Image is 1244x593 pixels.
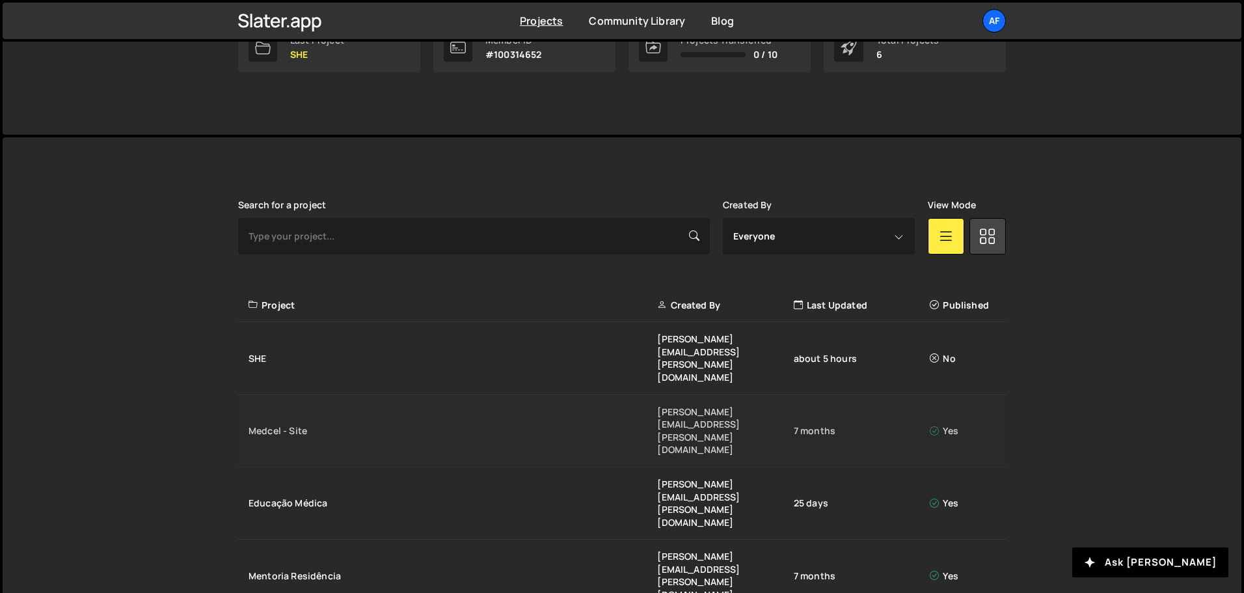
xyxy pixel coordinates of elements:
div: about 5 hours [794,352,930,365]
div: Total Projects [876,35,939,46]
div: 25 days [794,497,930,510]
a: Af [982,9,1006,33]
a: Projects [520,14,563,28]
div: Created By [657,299,793,312]
a: Community Library [589,14,685,28]
div: [PERSON_NAME][EMAIL_ADDRESS][PERSON_NAME][DOMAIN_NAME] [657,333,793,383]
a: Blog [711,14,734,28]
div: Yes [930,424,998,437]
a: SHE [PERSON_NAME][EMAIL_ADDRESS][PERSON_NAME][DOMAIN_NAME] about 5 hours No [238,322,1006,394]
div: Educação Médica [249,497,657,510]
div: Yes [930,570,998,583]
label: View Mode [928,200,976,210]
div: No [930,352,998,365]
div: Project [249,299,657,312]
div: Yes [930,497,998,510]
label: Created By [723,200,772,210]
div: 7 months [794,424,930,437]
a: Last Project SHE [238,23,420,72]
span: 0 / 10 [753,49,777,60]
p: SHE [290,49,344,60]
div: [PERSON_NAME][EMAIL_ADDRESS][PERSON_NAME][DOMAIN_NAME] [657,478,793,529]
div: Member ID [485,35,542,46]
input: Type your project... [238,218,710,255]
p: #100314652 [485,49,542,60]
div: Published [930,299,998,312]
div: Last Updated [794,299,930,312]
div: Projects Transferred [681,35,777,46]
div: Medcel - Site [249,424,657,437]
a: Medcel - Site [PERSON_NAME][EMAIL_ADDRESS][PERSON_NAME][DOMAIN_NAME] 7 months Yes [238,395,1006,467]
div: Last Project [290,35,344,46]
p: 6 [876,49,939,60]
div: 7 months [794,570,930,583]
button: Ask [PERSON_NAME] [1072,547,1228,577]
a: Educação Médica [PERSON_NAME][EMAIL_ADDRESS][PERSON_NAME][DOMAIN_NAME] 25 days Yes [238,467,1006,540]
div: [PERSON_NAME][EMAIL_ADDRESS][PERSON_NAME][DOMAIN_NAME] [657,406,793,456]
div: Mentoria Residência [249,570,657,583]
div: SHE [249,352,657,365]
label: Search for a project [238,200,326,210]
